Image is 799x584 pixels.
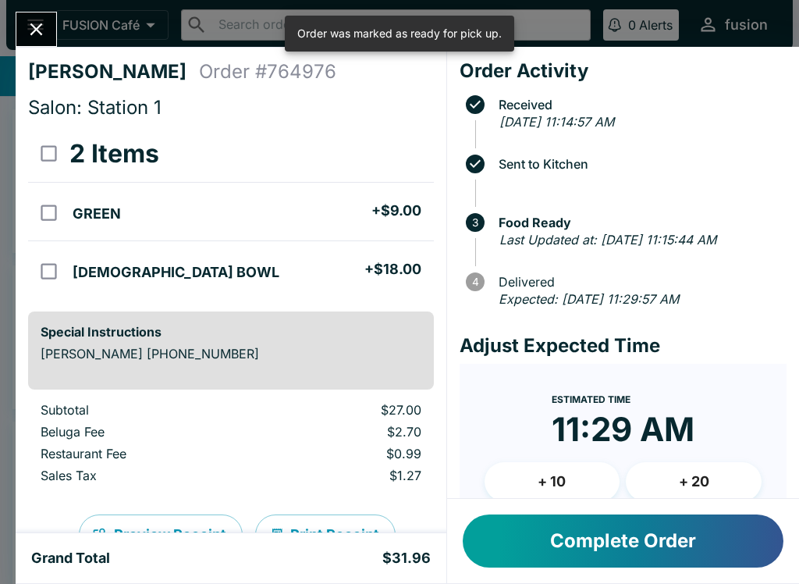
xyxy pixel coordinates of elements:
button: + 20 [626,462,762,501]
em: Expected: [DATE] 11:29:57 AM [499,291,679,307]
h5: $31.96 [382,549,431,568]
time: 11:29 AM [552,409,694,450]
h5: Grand Total [31,549,110,568]
h6: Special Instructions [41,324,421,340]
h4: Order Activity [460,59,787,83]
h4: Order # 764976 [199,60,336,84]
button: Complete Order [463,515,783,568]
span: Delivered [491,275,787,289]
h5: + $18.00 [364,260,421,279]
p: $2.70 [272,424,421,440]
p: Sales Tax [41,468,247,483]
p: Restaurant Fee [41,446,247,461]
span: Received [491,98,787,112]
h5: GREEN [73,205,121,223]
h4: Adjust Expected Time [460,334,787,358]
p: Subtotal [41,402,247,418]
text: 4 [471,276,478,288]
em: [DATE] 11:14:57 AM [499,114,614,130]
span: Salon: Station 1 [28,96,162,119]
p: $1.27 [272,468,421,483]
p: [PERSON_NAME] [PHONE_NUMBER] [41,346,421,361]
text: 3 [472,216,478,229]
span: Estimated Time [552,393,630,405]
h5: + $9.00 [371,201,421,220]
button: Close [16,12,56,46]
table: orders table [28,402,434,490]
button: + 10 [485,462,620,501]
p: $27.00 [272,402,421,418]
p: $0.99 [272,446,421,461]
span: Sent to Kitchen [491,157,787,171]
table: orders table [28,126,434,299]
em: Last Updated at: [DATE] 11:15:44 AM [499,232,716,247]
button: Print Receipt [255,515,396,555]
h3: 2 Items [69,138,159,169]
h5: [DEMOGRAPHIC_DATA] BOWL [73,263,279,282]
span: Food Ready [491,215,787,230]
button: Preview Receipt [79,515,243,555]
div: Order was marked as ready for pick up. [297,20,502,47]
h4: [PERSON_NAME] [28,60,199,84]
p: Beluga Fee [41,424,247,440]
